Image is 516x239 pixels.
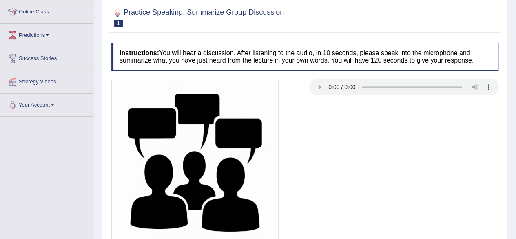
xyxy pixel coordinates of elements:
a: Strategy Videos [0,70,93,91]
h2: Practice Speaking: Summarize Group Discussion [111,7,284,27]
b: Instructions: [120,49,159,56]
a: Your Account [0,94,93,114]
a: Online Class [0,0,93,21]
a: Predictions [0,24,93,44]
span: 1 [114,20,123,27]
a: Success Stories [0,47,93,67]
h4: You will hear a discussion. After listening to the audio, in 10 seconds, please speak into the mi... [111,43,498,70]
